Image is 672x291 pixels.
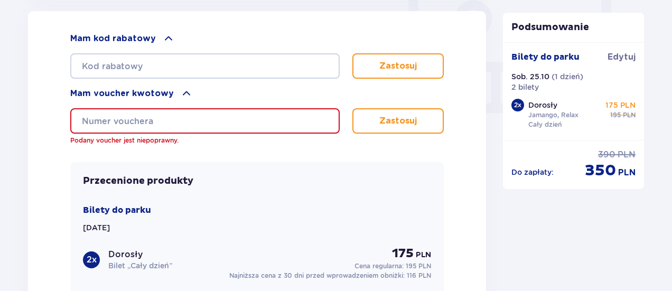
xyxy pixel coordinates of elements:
span: 195 PLN [406,262,431,270]
p: Bilet „Cały dzień” [108,260,172,271]
span: Edytuj [608,51,636,63]
p: 175 PLN [605,100,636,110]
p: 2 bilety [511,82,539,92]
span: PLN [618,149,636,161]
p: Najniższa cena z 30 dni przed wprowadzeniem obniżki: [229,271,431,280]
p: Zastosuj [379,115,417,127]
span: PLN [416,250,431,260]
p: Przecenione produkty [83,175,193,187]
p: Mam kod rabatowy [70,33,156,44]
p: Zastosuj [379,60,417,72]
p: Cena regularna: [354,261,431,271]
p: ( 1 dzień ) [552,71,583,82]
p: Bilety do parku [83,204,151,216]
span: 350 [585,161,616,181]
span: 116 PLN [407,271,431,279]
p: Jamango, Relax [528,110,578,120]
span: 195 [610,110,621,120]
p: Sob. 25.10 [511,71,549,82]
button: Zastosuj [352,108,444,134]
p: Dorosły [108,249,143,260]
p: Cały dzień [528,120,562,129]
p: Podany voucher jest niepoprawny. [70,136,266,145]
p: Mam voucher kwotowy [70,88,174,99]
div: 2 x [511,99,524,111]
input: Kod rabatowy [70,53,340,79]
span: 175 [392,246,414,261]
input: Numer vouchera [70,108,340,134]
div: 2 x [83,251,100,268]
p: Dorosły [528,100,557,110]
button: Zastosuj [352,53,444,79]
p: Bilety do parku [511,51,580,63]
p: Do zapłaty : [511,167,554,177]
span: PLN [623,110,636,120]
p: [DATE] [83,222,110,233]
span: PLN [618,167,636,179]
p: Podsumowanie [503,21,645,34]
span: 390 [598,149,615,161]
